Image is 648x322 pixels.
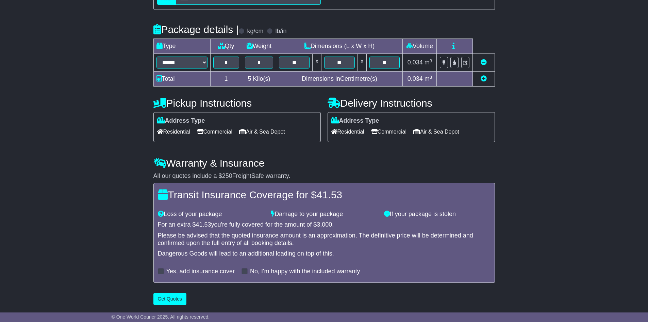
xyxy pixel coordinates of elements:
span: Air & Sea Depot [413,126,459,137]
td: Dimensions (L x W x H) [276,39,403,54]
div: Damage to your package [267,211,381,218]
h4: Delivery Instructions [328,97,495,109]
span: 3,000 [317,221,332,228]
label: lb/in [275,28,286,35]
span: 5 [248,75,251,82]
span: m [425,75,432,82]
td: Dimensions in Centimetre(s) [276,72,403,87]
span: 0.034 [408,75,423,82]
h4: Package details | [153,24,239,35]
span: Residential [331,126,364,137]
label: Yes, add insurance cover [166,268,235,275]
span: Commercial [371,126,406,137]
td: x [313,54,321,72]
td: Qty [210,39,242,54]
span: Commercial [197,126,232,137]
td: Type [153,39,210,54]
span: 0.034 [408,59,423,66]
h4: Warranty & Insurance [153,157,495,169]
div: Dangerous Goods will lead to an additional loading on top of this. [158,250,491,258]
span: 41.53 [317,189,342,200]
td: Total [153,72,210,87]
span: © One World Courier 2025. All rights reserved. [112,314,210,320]
span: m [425,59,432,66]
div: All our quotes include a $ FreightSafe warranty. [153,172,495,180]
div: Please be advised that the quoted insurance amount is an approximation. The definitive price will... [158,232,491,247]
h4: Transit Insurance Coverage for $ [158,189,491,200]
span: 250 [222,172,232,179]
div: If your package is stolen [381,211,494,218]
td: x [358,54,366,72]
div: Loss of your package [154,211,268,218]
span: 41.53 [196,221,211,228]
button: Get Quotes [153,293,187,305]
td: 1 [210,72,242,87]
td: Volume [403,39,437,54]
sup: 3 [430,75,432,80]
a: Add new item [481,75,487,82]
td: Kilo(s) [242,72,276,87]
div: For an extra $ you're fully covered for the amount of $ . [158,221,491,229]
td: Weight [242,39,276,54]
sup: 3 [430,58,432,63]
label: Address Type [331,117,379,125]
label: kg/cm [247,28,263,35]
a: Remove this item [481,59,487,66]
span: Residential [157,126,190,137]
label: Address Type [157,117,205,125]
h4: Pickup Instructions [153,97,321,109]
label: No, I'm happy with the included warranty [250,268,360,275]
span: Air & Sea Depot [239,126,285,137]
